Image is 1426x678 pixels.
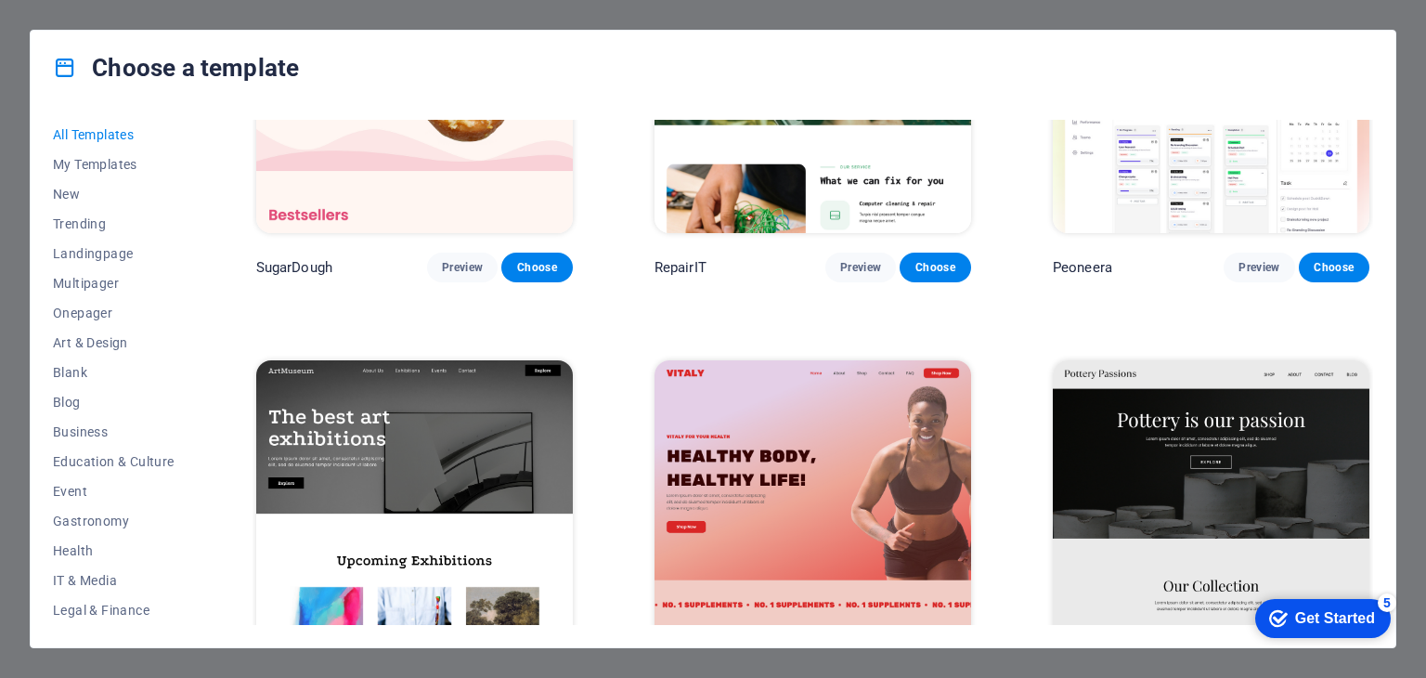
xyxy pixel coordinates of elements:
[53,543,175,558] span: Health
[53,179,175,209] button: New
[914,260,955,275] span: Choose
[427,253,498,282] button: Preview
[516,260,557,275] span: Choose
[53,595,175,625] button: Legal & Finance
[53,246,175,261] span: Landingpage
[53,187,175,202] span: New
[501,253,572,282] button: Choose
[53,566,175,595] button: IT & Media
[53,335,175,350] span: Art & Design
[655,258,707,277] p: RepairIT
[256,360,573,652] img: Art Museum
[53,298,175,328] button: Onepager
[1238,260,1279,275] span: Preview
[53,573,175,588] span: IT & Media
[53,120,175,150] button: All Templates
[53,127,175,142] span: All Templates
[53,209,175,239] button: Trending
[53,484,175,499] span: Event
[53,506,175,536] button: Gastronomy
[53,395,175,410] span: Blog
[137,4,156,22] div: 5
[53,358,175,387] button: Blank
[1053,258,1112,277] p: Peoneera
[53,276,175,291] span: Multipager
[840,260,881,275] span: Preview
[53,268,175,298] button: Multipager
[15,9,150,48] div: Get Started 5 items remaining, 0% complete
[53,157,175,172] span: My Templates
[900,253,970,282] button: Choose
[53,53,299,83] h4: Choose a template
[1299,253,1369,282] button: Choose
[53,454,175,469] span: Education & Culture
[53,239,175,268] button: Landingpage
[442,260,483,275] span: Preview
[53,387,175,417] button: Blog
[53,365,175,380] span: Blank
[53,150,175,179] button: My Templates
[1314,260,1355,275] span: Choose
[53,417,175,447] button: Business
[53,306,175,320] span: Onepager
[825,253,896,282] button: Preview
[53,424,175,439] span: Business
[55,20,135,37] div: Get Started
[53,536,175,566] button: Health
[1224,253,1294,282] button: Preview
[53,514,175,528] span: Gastronomy
[53,447,175,476] button: Education & Culture
[53,603,175,618] span: Legal & Finance
[53,328,175,358] button: Art & Design
[1053,360,1369,652] img: Pottery Passions
[53,216,175,231] span: Trending
[256,258,332,277] p: SugarDough
[53,476,175,506] button: Event
[655,360,971,652] img: Vitaly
